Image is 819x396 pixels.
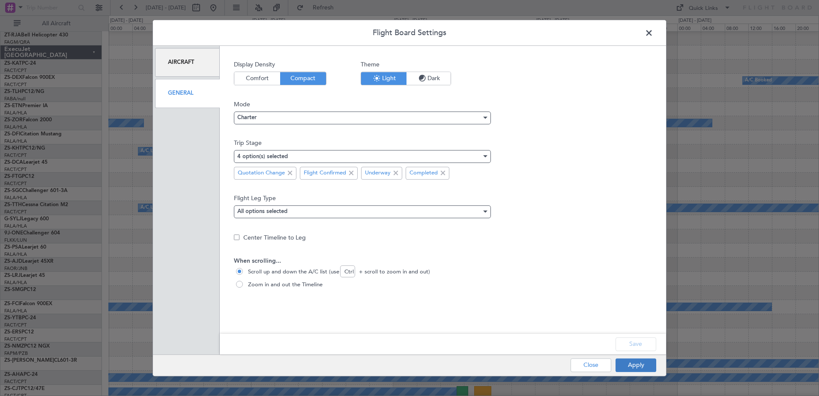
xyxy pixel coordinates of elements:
[153,20,666,46] header: Flight Board Settings
[409,169,438,177] span: Completed
[234,257,652,266] span: When scrolling...
[234,60,326,69] span: Display Density
[234,194,652,203] span: Flight Leg Type
[243,233,306,242] label: Center Timeline to Leg
[237,209,287,215] mat-select-trigger: All options selected
[304,169,346,177] span: Flight Confirmed
[155,48,220,77] div: Aircraft
[238,169,285,177] span: Quotation Change
[245,268,430,276] span: Scroll up and down the A/C list (use Ctrl + scroll to zoom in and out)
[361,60,451,69] span: Theme
[234,72,280,85] button: Comfort
[407,72,451,85] button: Dark
[234,100,652,109] span: Mode
[616,358,656,372] button: Apply
[361,72,407,85] button: Light
[245,281,323,289] span: Zoom in and out the Timeline
[237,154,288,159] mat-select-trigger: 4 option(s) selected
[155,79,220,108] div: General
[280,72,326,85] button: Compact
[234,138,652,147] span: Trip Stage
[571,358,611,372] button: Close
[237,115,257,121] span: Charter
[365,169,391,177] span: Underway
